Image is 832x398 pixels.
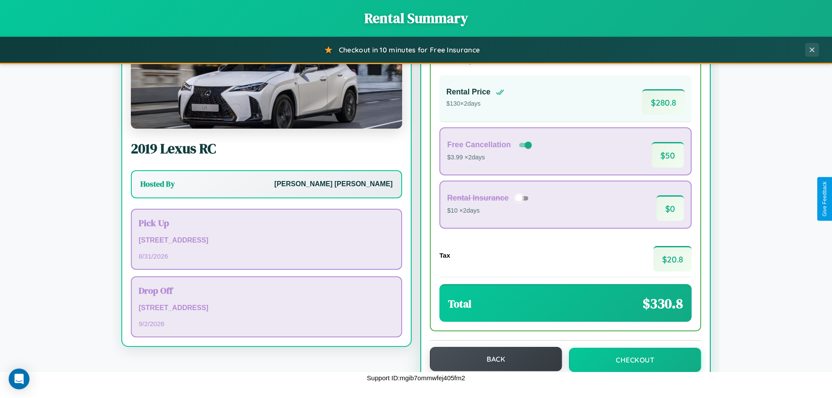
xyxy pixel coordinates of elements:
[656,195,684,221] span: $ 0
[448,297,471,311] h3: Total
[274,178,393,191] p: [PERSON_NAME] [PERSON_NAME]
[569,348,701,372] button: Checkout
[653,246,692,272] span: $ 20.8
[139,217,394,229] h3: Pick Up
[139,318,394,330] p: 9 / 2 / 2026
[139,250,394,262] p: 8 / 31 / 2026
[447,205,531,217] p: $10 × 2 days
[446,87,491,97] h4: Rental Price
[339,45,480,54] span: Checkout in 10 minutes for Free Insurance
[140,179,175,189] h3: Hosted By
[430,347,562,371] button: Back
[447,140,511,149] h4: Free Cancellation
[439,252,450,259] h4: Tax
[139,284,394,297] h3: Drop Off
[822,181,828,217] div: Give Feedback
[9,9,823,28] h1: Rental Summary
[131,42,402,129] img: Lexus RC
[139,234,394,247] p: [STREET_ADDRESS]
[642,89,685,115] span: $ 280.8
[131,139,402,158] h2: 2019 Lexus RC
[9,369,29,389] div: Open Intercom Messenger
[367,372,465,384] p: Support ID: mgib7ommwfej405fm2
[446,98,504,110] p: $ 130 × 2 days
[643,294,683,313] span: $ 330.8
[447,152,533,163] p: $3.99 × 2 days
[652,142,684,168] span: $ 50
[447,194,509,203] h4: Rental Insurance
[139,302,394,314] p: [STREET_ADDRESS]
